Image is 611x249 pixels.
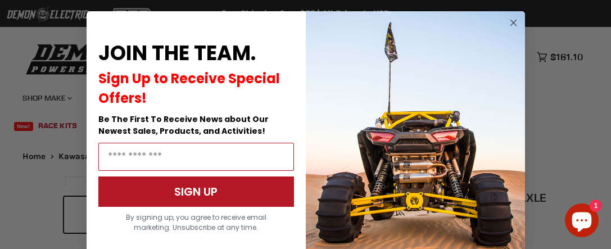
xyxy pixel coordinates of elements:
[506,16,521,30] button: Close dialog
[126,212,266,232] span: By signing up, you agree to receive email marketing. Unsubscribe at any time.
[98,114,269,137] span: Be The First To Receive News about Our Newest Sales, Products, and Activities!
[98,176,294,207] button: SIGN UP
[98,39,256,67] span: JOIN THE TEAM.
[562,203,602,240] inbox-online-store-chat: Shopify online store chat
[98,143,294,171] input: Email Address
[98,69,280,107] span: Sign Up to Receive Special Offers!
